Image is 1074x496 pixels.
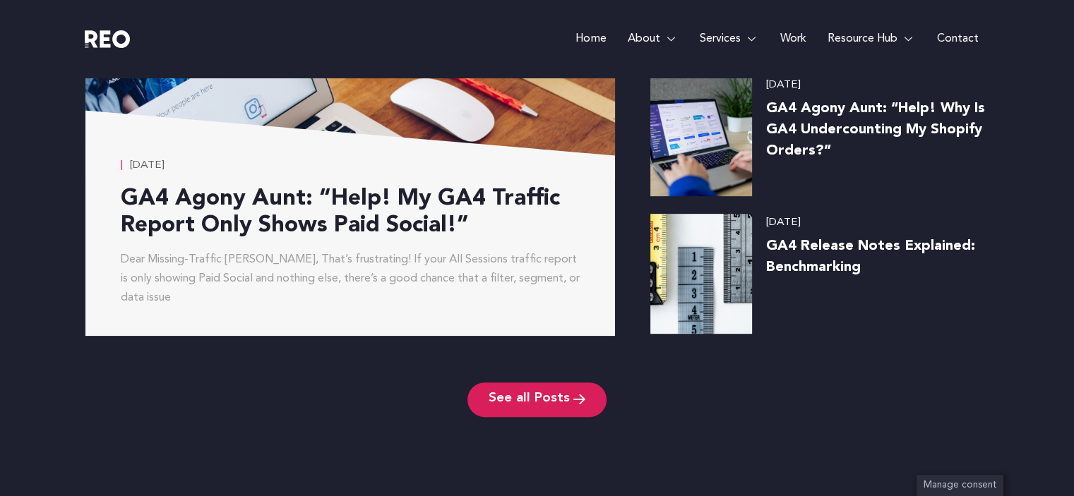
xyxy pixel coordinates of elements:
span: Manage consent [924,480,996,490]
a: GA4 Agony Aunt: “Help! My GA4 Traffic Report Only Shows Paid Social!” [121,188,560,237]
a: [DATE] [766,76,801,95]
a: Dear Missing-Traffic [PERSON_NAME], That’s frustrating! If your All Sessions traffic report is on... [121,254,580,303]
span: See all Posts [489,393,570,406]
time: [DATE] [130,160,165,171]
a: See all Posts [467,382,607,417]
time: [DATE] [766,80,801,90]
time: [DATE] [766,217,801,228]
a: GA4 Agony Aunt: “Help! Why Is GA4 Undercounting My Shopify Orders?” [766,102,985,158]
a: GA4 Release Notes Explained: Benchmarking [766,239,975,274]
a: [DATE] [766,214,801,232]
a: [DATE] [121,157,165,175]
